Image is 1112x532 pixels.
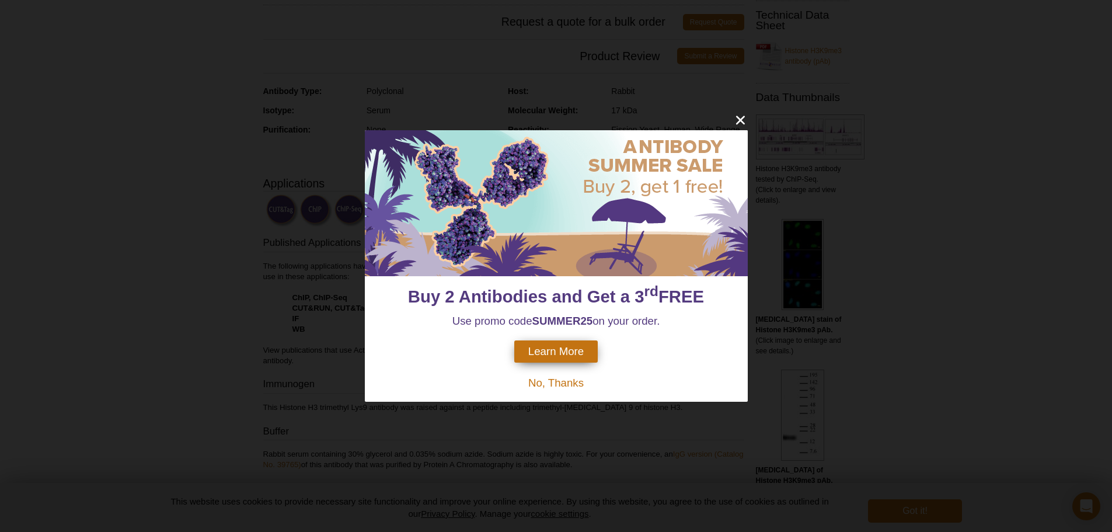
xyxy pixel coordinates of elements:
[452,315,660,327] span: Use promo code on your order.
[528,377,584,389] span: No, Thanks
[408,287,704,306] span: Buy 2 Antibodies and Get a 3 FREE
[733,113,748,127] button: close
[532,315,593,327] strong: SUMMER25
[644,284,658,300] sup: rd
[528,345,584,358] span: Learn More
